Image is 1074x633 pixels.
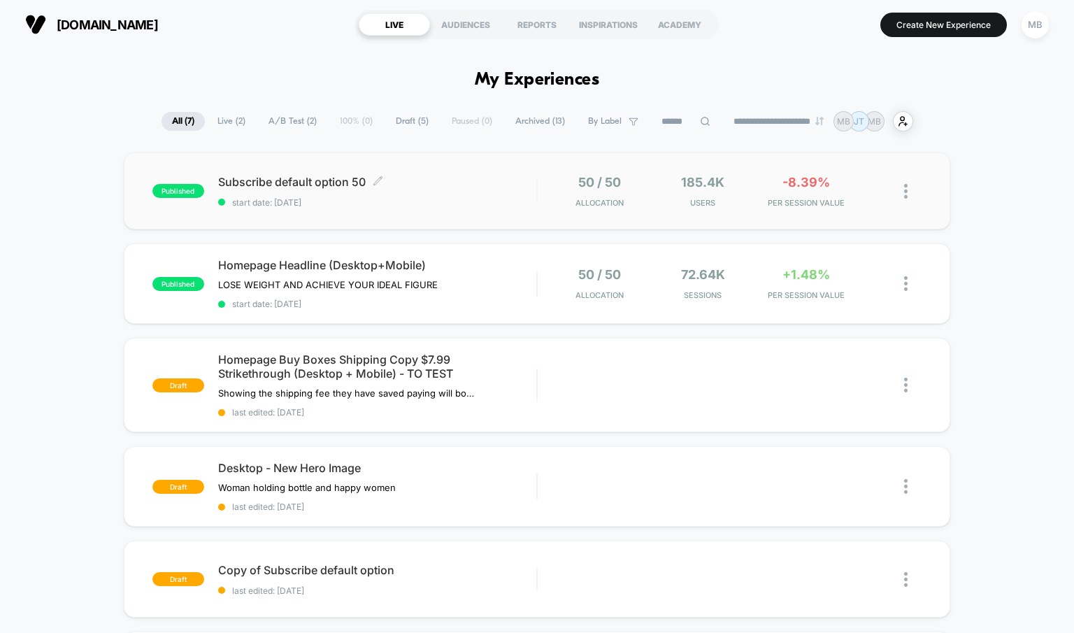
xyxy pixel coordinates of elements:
span: Copy of Subscribe default option [218,563,537,577]
span: +1.48% [782,267,830,282]
span: 72.64k [681,267,725,282]
h1: My Experiences [475,70,600,90]
img: close [904,184,908,199]
img: close [904,572,908,587]
p: JT [854,116,864,127]
img: close [904,479,908,494]
div: INSPIRATIONS [573,13,644,36]
span: start date: [DATE] [218,299,537,309]
span: All ( 7 ) [162,112,205,131]
span: Subscribe default option 50 [218,175,537,189]
span: -8.39% [782,175,830,190]
span: Woman holding bottle and happy women [218,482,396,493]
span: Allocation [575,198,624,208]
span: Homepage Headline (Desktop+Mobile) [218,258,537,272]
span: draft [152,572,204,586]
span: Live ( 2 ) [207,112,256,131]
img: close [904,276,908,291]
button: MB [1017,10,1053,39]
div: AUDIENCES [430,13,501,36]
p: MB [868,116,881,127]
span: 50 / 50 [578,267,621,282]
button: [DOMAIN_NAME] [21,13,162,36]
span: Archived ( 13 ) [505,112,575,131]
img: end [815,117,824,125]
span: By Label [588,116,622,127]
img: close [904,378,908,392]
div: MB [1022,11,1049,38]
span: Sessions [654,290,751,300]
span: last edited: [DATE] [218,407,537,418]
span: last edited: [DATE] [218,502,537,512]
p: MB [837,116,850,127]
span: A/B Test ( 2 ) [258,112,327,131]
span: published [152,184,204,198]
span: Homepage Buy Boxes Shipping Copy $7.99 Strikethrough (Desktop + Mobile) - TO TEST [218,353,537,380]
span: PER SESSION VALUE [758,290,854,300]
span: PER SESSION VALUE [758,198,854,208]
span: Users [654,198,751,208]
span: Allocation [575,290,624,300]
div: REPORTS [501,13,573,36]
span: last edited: [DATE] [218,585,537,596]
span: Showing the shipping fee they have saved paying will boost RPS [218,387,478,399]
div: LIVE [359,13,430,36]
span: 50 / 50 [578,175,621,190]
span: draft [152,480,204,494]
span: draft [152,378,204,392]
span: Desktop - New Hero Image [218,461,537,475]
span: [DOMAIN_NAME] [57,17,158,32]
img: Visually logo [25,14,46,35]
div: ACADEMY [644,13,715,36]
span: 185.4k [681,175,724,190]
span: LOSE WEIGHT AND ACHIEVE YOUR IDEAL FIGURE [218,279,438,290]
button: Create New Experience [880,13,1007,37]
span: published [152,277,204,291]
span: start date: [DATE] [218,197,537,208]
span: Draft ( 5 ) [385,112,439,131]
